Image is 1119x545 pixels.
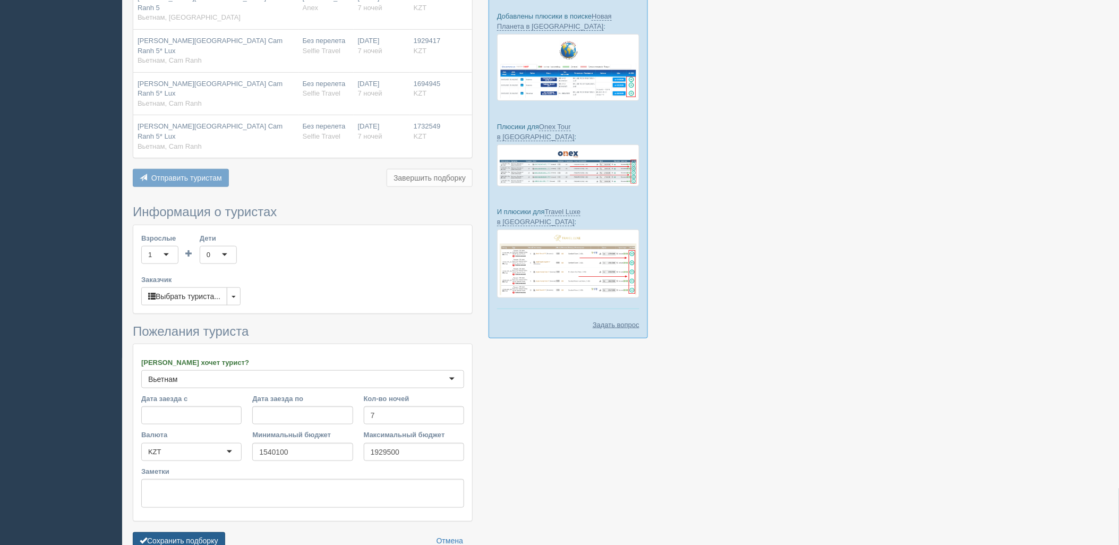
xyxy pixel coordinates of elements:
[358,47,382,55] span: 7 ночей
[141,233,178,243] label: Взрослые
[138,13,241,21] span: Вьетнам, [GEOGRAPHIC_DATA]
[497,122,639,142] p: Плюсики для :
[133,205,473,219] h3: Информация о туристах
[303,4,319,12] span: Anex
[148,447,161,457] div: KZT
[497,123,575,141] a: Onex Tour в [GEOGRAPHIC_DATA]
[303,122,349,141] div: Без перелета
[497,34,639,101] img: new-planet-%D0%BF%D1%96%D0%B4%D0%B1%D1%96%D1%80%D0%BA%D0%B0-%D1%81%D1%80%D0%BC-%D0%B4%D0%BB%D1%8F...
[358,79,405,99] div: [DATE]
[358,89,382,97] span: 7 ночей
[497,144,639,186] img: onex-tour-proposal-crm-for-travel-agency.png
[358,132,382,140] span: 7 ночей
[141,275,464,285] label: Заказчик
[497,12,612,31] a: Новая Планета в [GEOGRAPHIC_DATA]
[151,174,222,182] span: Отправить туристам
[364,406,464,424] input: 7-10 или 7,10,14
[148,250,152,260] div: 1
[364,394,464,404] label: Кол-во ночей
[497,207,639,227] p: И плюсики для :
[414,132,427,140] span: KZT
[414,80,441,88] span: 1694945
[497,229,639,298] img: travel-luxe-%D0%BF%D0%BE%D0%B4%D0%B1%D0%BE%D1%80%D0%BA%D0%B0-%D1%81%D1%80%D0%BC-%D0%B4%D0%BB%D1%8...
[364,430,464,440] label: Максимальный бюджет
[141,287,227,305] button: Выбрать туриста...
[303,47,341,55] span: Selfie Travel
[303,132,341,140] span: Selfie Travel
[141,357,464,368] label: [PERSON_NAME] хочет турист?
[414,47,427,55] span: KZT
[358,4,382,12] span: 7 ночей
[303,89,341,97] span: Selfie Travel
[414,122,441,130] span: 1732549
[303,36,349,56] div: Без перелета
[148,374,178,385] div: Вьетнам
[133,169,229,187] button: Отправить туристам
[387,169,473,187] button: Завершить подборку
[141,466,464,476] label: Заметки
[252,394,353,404] label: Дата заезда по
[414,37,441,45] span: 1929417
[138,122,283,140] span: [PERSON_NAME][GEOGRAPHIC_DATA] Cam Ranh 5* Lux
[497,11,639,31] p: Добавлены плюсики в поиске :
[141,394,242,404] label: Дата заезда с
[358,36,405,56] div: [DATE]
[138,142,202,150] span: Вьетнам, Cam Ranh
[414,89,427,97] span: KZT
[593,320,639,330] a: Задать вопрос
[200,233,237,243] label: Дети
[497,208,580,226] a: Travel Luxe в [GEOGRAPHIC_DATA]
[252,430,353,440] label: Минимальный бюджет
[133,324,249,338] span: Пожелания туриста
[141,430,242,440] label: Валюта
[138,37,283,55] span: [PERSON_NAME][GEOGRAPHIC_DATA] Cam Ranh 5* Lux
[138,99,202,107] span: Вьетнам, Cam Ranh
[138,80,283,98] span: [PERSON_NAME][GEOGRAPHIC_DATA] Cam Ranh 5* Lux
[207,250,210,260] div: 0
[303,79,349,99] div: Без перелета
[414,4,427,12] span: KZT
[138,56,202,64] span: Вьетнам, Cam Ranh
[358,122,405,141] div: [DATE]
